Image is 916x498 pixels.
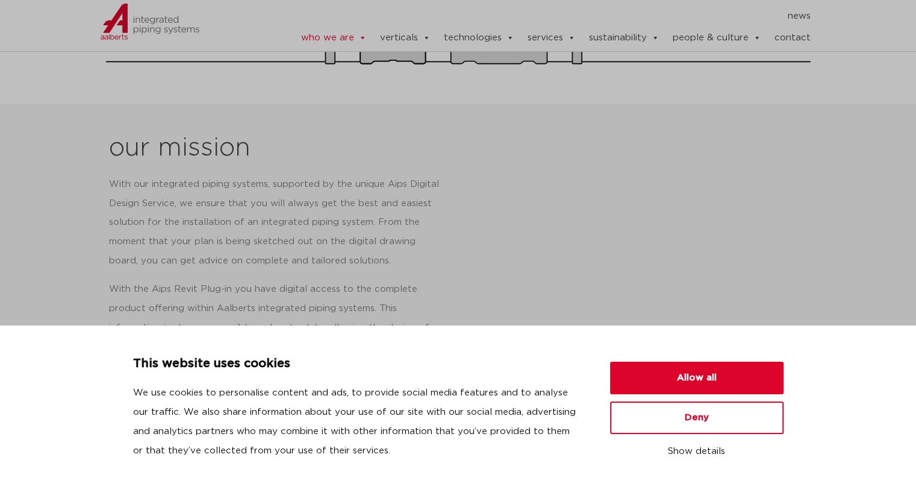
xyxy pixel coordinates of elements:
a: services [527,26,575,50]
a: who we are [301,26,366,50]
nav: Menu [264,7,811,26]
a: verticals [379,26,430,50]
p: With the Aips Revit Plug-in you have digital access to the complete product offering within Aalbe... [109,280,444,376]
button: Show details [610,441,784,462]
h2: our mission [109,134,463,163]
a: contact [774,26,810,50]
p: This website uses cookies [133,355,581,374]
a: news [787,7,810,26]
a: sustainability [588,26,659,50]
a: technologies [443,26,514,50]
p: With our integrated piping systems, supported by the unique Aips Digital Design Service, we ensur... [109,175,444,271]
a: people & culture [672,26,761,50]
button: Deny [610,402,784,434]
button: Allow all [610,362,784,394]
p: We use cookies to personalise content and ads, to provide social media features and to analyse ou... [133,383,581,461]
